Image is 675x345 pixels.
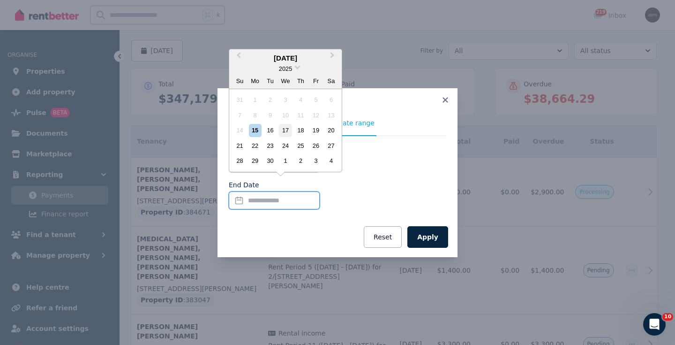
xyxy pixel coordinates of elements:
div: Not available Thursday, September 11th, 2025 [294,109,307,122]
div: Choose Wednesday, September 17th, 2025 [279,124,292,137]
div: Not available Tuesday, September 2nd, 2025 [264,93,277,106]
div: Choose Saturday, October 4th, 2025 [325,154,337,167]
div: Choose Thursday, September 25th, 2025 [294,139,307,152]
div: Mo [249,75,262,87]
button: Next Month [326,50,341,65]
div: Choose Monday, September 29th, 2025 [249,154,262,167]
button: Reset [364,226,402,248]
div: Choose Sunday, September 28th, 2025 [233,154,246,167]
div: Th [294,75,307,87]
div: Choose Tuesday, September 30th, 2025 [264,154,277,167]
div: Choose Thursday, September 18th, 2025 [294,124,307,137]
div: Fr [309,75,322,87]
div: Tu [264,75,277,87]
div: Not available Friday, September 12th, 2025 [309,109,322,122]
div: Not available Wednesday, September 10th, 2025 [279,109,292,122]
div: Not available Sunday, September 14th, 2025 [233,124,246,137]
div: Not available Monday, September 1st, 2025 [249,93,262,106]
button: Apply [407,226,448,248]
span: 2025 [279,65,292,72]
div: Not available Wednesday, September 3rd, 2025 [279,93,292,106]
div: Choose Wednesday, October 1st, 2025 [279,154,292,167]
div: Not available Tuesday, September 9th, 2025 [264,109,277,122]
div: Choose Tuesday, September 23rd, 2025 [264,139,277,152]
div: Choose Friday, September 26th, 2025 [309,139,322,152]
iframe: Intercom live chat [643,313,666,336]
button: Previous Month [230,50,245,65]
div: Choose Thursday, October 2nd, 2025 [294,154,307,167]
div: Choose Friday, September 19th, 2025 [309,124,322,137]
div: Not available Sunday, September 7th, 2025 [233,109,246,122]
div: We [279,75,292,87]
div: Not available Sunday, August 31st, 2025 [233,93,246,106]
div: Su [233,75,246,87]
div: month 2025-09 [232,92,338,169]
div: Choose Monday, September 22nd, 2025 [249,139,262,152]
div: Not available Saturday, September 13th, 2025 [325,109,337,122]
div: Not available Thursday, September 4th, 2025 [294,93,307,106]
div: Not available Monday, September 8th, 2025 [249,109,262,122]
label: End Date [229,180,259,190]
div: Choose Tuesday, September 16th, 2025 [264,124,277,137]
div: Choose Friday, October 3rd, 2025 [309,154,322,167]
div: Sa [325,75,337,87]
div: Choose Wednesday, September 24th, 2025 [279,139,292,152]
span: Date range [337,118,375,128]
div: Choose Saturday, September 20th, 2025 [325,124,337,137]
div: Choose Monday, September 15th, 2025 [249,124,262,137]
div: [DATE] [229,53,342,64]
div: Not available Saturday, September 6th, 2025 [325,93,337,106]
div: Choose Saturday, September 27th, 2025 [325,139,337,152]
div: Not available Friday, September 5th, 2025 [309,93,322,106]
div: Choose Sunday, September 21st, 2025 [233,139,246,152]
span: 10 [662,313,673,321]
